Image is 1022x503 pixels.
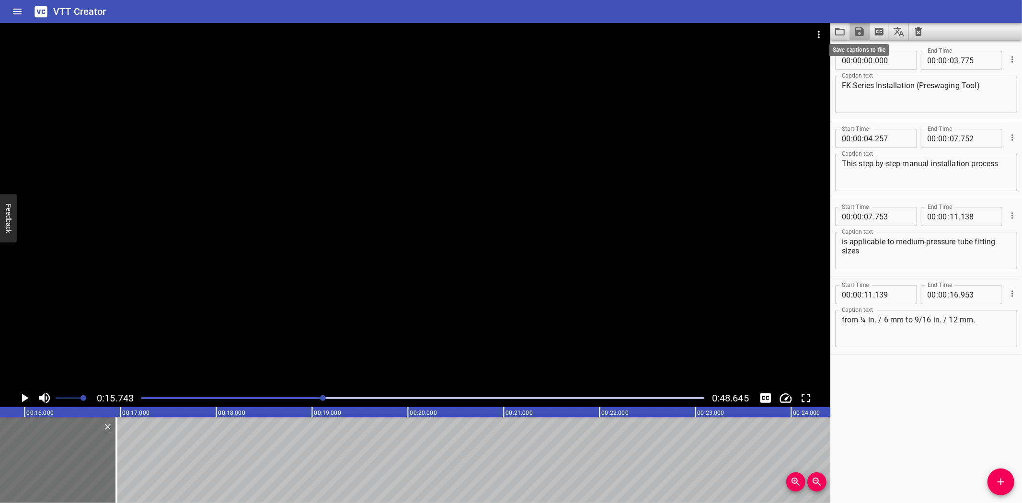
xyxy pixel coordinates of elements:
span: : [851,207,853,226]
input: 07 [950,129,959,148]
input: 00 [842,285,851,304]
button: Extract captions from video [870,23,889,40]
div: Cue Options [1006,281,1017,306]
div: Cue Options [1006,203,1017,228]
input: 03 [950,51,959,70]
button: Cue Options [1006,209,1019,222]
input: 00 [842,129,851,148]
input: 07 [864,207,873,226]
input: 00 [842,51,851,70]
input: 00 [928,129,937,148]
button: Toggle fullscreen [797,389,815,407]
input: 139 [875,285,910,304]
button: Video Options [807,23,830,46]
span: . [873,129,875,148]
svg: Load captions from file [834,26,846,37]
input: 257 [875,129,910,148]
textarea: FK Series Installation (Preswaging Tool) [842,81,1011,108]
text: 00:24.000 [793,410,820,416]
input: 953 [961,285,996,304]
span: : [948,129,950,148]
button: Cue Options [1006,287,1019,300]
input: 752 [961,129,996,148]
text: 00:22.000 [602,410,629,416]
button: Zoom Out [807,472,827,492]
button: Delete [102,421,114,433]
button: Load captions from file [830,23,850,40]
span: : [851,285,853,304]
span: . [959,129,961,148]
input: 00 [853,285,862,304]
span: : [862,129,864,148]
span: : [937,51,939,70]
input: 16 [950,285,959,304]
button: Add Cue [988,469,1014,495]
span: . [873,51,875,70]
button: Cue Options [1006,53,1019,66]
button: Clear captions [909,23,928,40]
input: 11 [864,285,873,304]
input: 00 [853,129,862,148]
div: Cue Options [1006,47,1017,72]
input: 753 [875,207,910,226]
span: : [851,51,853,70]
div: Cue Options [1006,125,1017,150]
span: . [959,207,961,226]
input: 00 [853,51,862,70]
input: 00 [928,285,937,304]
input: 00 [864,51,873,70]
input: 00 [939,207,948,226]
span: : [851,129,853,148]
span: : [862,51,864,70]
div: Play progress [141,397,704,399]
span: . [873,207,875,226]
span: : [937,207,939,226]
input: 00 [939,285,948,304]
button: Zoom In [786,472,805,492]
text: 00:17.000 [123,410,149,416]
textarea: This step-by-step manual installation process [842,159,1011,186]
button: Toggle captions [757,389,775,407]
button: Toggle mute [35,389,54,407]
input: 138 [961,207,996,226]
h6: VTT Creator [53,4,106,19]
input: 00 [928,51,937,70]
span: : [948,51,950,70]
button: Play/Pause [15,389,34,407]
input: 775 [961,51,996,70]
textarea: is applicable to medium-pressure tube fitting sizes [842,237,1011,264]
span: Set video volume [80,395,86,401]
button: Change Playback Speed [777,389,795,407]
input: 000 [875,51,910,70]
text: 00:21.000 [506,410,533,416]
span: : [862,207,864,226]
input: 00 [842,207,851,226]
span: . [959,285,961,304]
input: 00 [928,207,937,226]
text: 00:16.000 [27,410,54,416]
text: 00:19.000 [314,410,341,416]
div: Delete Cue [102,421,113,433]
text: 00:20.000 [410,410,437,416]
span: : [948,285,950,304]
span: . [873,285,875,304]
input: 04 [864,129,873,148]
input: 00 [939,51,948,70]
span: 0:15.743 [97,392,134,404]
span: 0:48.645 [712,392,749,404]
span: : [948,207,950,226]
span: : [862,285,864,304]
input: 00 [853,207,862,226]
button: Save captions to file [850,23,870,40]
button: Translate captions [889,23,909,40]
span: : [937,285,939,304]
text: 00:23.000 [698,410,724,416]
text: 00:18.000 [218,410,245,416]
input: 11 [950,207,959,226]
button: Cue Options [1006,131,1019,144]
span: . [959,51,961,70]
input: 00 [939,129,948,148]
textarea: from ¼ in. / 6 mm to 9/16 in. / 12 mm. [842,315,1011,343]
span: : [937,129,939,148]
